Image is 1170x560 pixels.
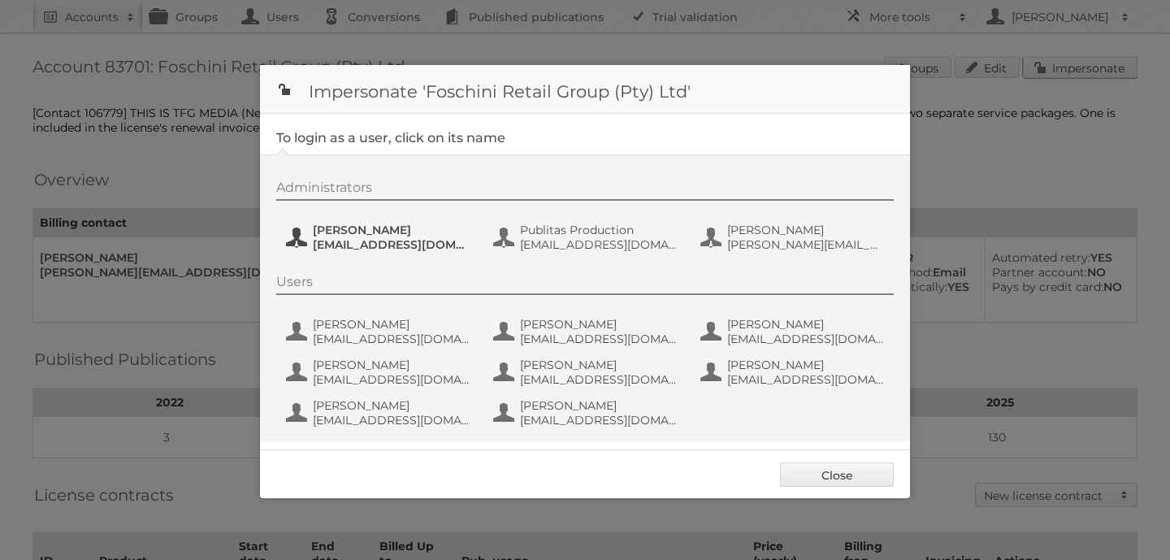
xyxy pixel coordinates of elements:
span: [EMAIL_ADDRESS][DOMAIN_NAME] [727,372,885,387]
button: [PERSON_NAME] [EMAIL_ADDRESS][DOMAIN_NAME] [699,356,890,389]
span: [EMAIL_ADDRESS][DOMAIN_NAME] [313,413,470,428]
button: [PERSON_NAME] [EMAIL_ADDRESS][DOMAIN_NAME] [492,397,682,429]
span: [PERSON_NAME] [520,358,678,372]
span: [PERSON_NAME] [727,358,885,372]
span: [PERSON_NAME] [520,317,678,332]
h1: Impersonate 'Foschini Retail Group (Pty) Ltd' [260,65,910,114]
span: [EMAIL_ADDRESS][DOMAIN_NAME] [520,413,678,428]
span: [PERSON_NAME] [313,398,470,413]
span: [PERSON_NAME] [727,317,885,332]
button: Publitas Production [EMAIL_ADDRESS][DOMAIN_NAME] [492,221,682,254]
span: [PERSON_NAME] [313,358,470,372]
span: [EMAIL_ADDRESS][DOMAIN_NAME] [313,372,470,387]
button: [PERSON_NAME] [EMAIL_ADDRESS][DOMAIN_NAME] [699,315,890,348]
button: [PERSON_NAME] [EMAIL_ADDRESS][DOMAIN_NAME] [284,315,475,348]
span: [PERSON_NAME] [313,223,470,237]
legend: To login as a user, click on its name [276,130,505,145]
button: [PERSON_NAME] [EMAIL_ADDRESS][DOMAIN_NAME] [492,356,682,389]
span: Publitas Production [520,223,678,237]
span: [EMAIL_ADDRESS][DOMAIN_NAME] [313,237,470,252]
button: [PERSON_NAME] [EMAIL_ADDRESS][DOMAIN_NAME] [492,315,682,348]
button: [PERSON_NAME] [EMAIL_ADDRESS][DOMAIN_NAME] [284,221,475,254]
span: [EMAIL_ADDRESS][DOMAIN_NAME] [727,332,885,346]
div: Users [276,274,894,295]
span: [PERSON_NAME] [520,398,678,413]
a: Close [780,462,894,487]
span: [EMAIL_ADDRESS][DOMAIN_NAME] [520,332,678,346]
button: [PERSON_NAME] [PERSON_NAME][EMAIL_ADDRESS][DOMAIN_NAME] [699,221,890,254]
button: [PERSON_NAME] [EMAIL_ADDRESS][DOMAIN_NAME] [284,356,475,389]
span: [EMAIL_ADDRESS][DOMAIN_NAME] [313,332,470,346]
span: [EMAIL_ADDRESS][DOMAIN_NAME] [520,372,678,387]
button: [PERSON_NAME] [EMAIL_ADDRESS][DOMAIN_NAME] [284,397,475,429]
div: Administrators [276,180,894,201]
span: [PERSON_NAME][EMAIL_ADDRESS][DOMAIN_NAME] [727,237,885,252]
span: [PERSON_NAME] [727,223,885,237]
span: [EMAIL_ADDRESS][DOMAIN_NAME] [520,237,678,252]
span: [PERSON_NAME] [313,317,470,332]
